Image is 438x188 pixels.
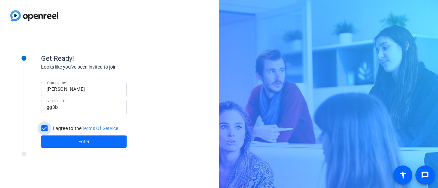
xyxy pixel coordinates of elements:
span: Enter [78,138,90,145]
mat-label: Your name [47,81,65,85]
div: Get Ready! [41,53,178,63]
mat-icon: message [421,171,429,179]
button: Enter [41,135,127,148]
div: Looks like you've been invited to join [41,63,178,71]
mat-label: Session ID [47,99,64,103]
a: Terms Of Service [82,126,118,131]
label: I agree to the [51,125,118,132]
mat-icon: accessibility [399,171,407,179]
